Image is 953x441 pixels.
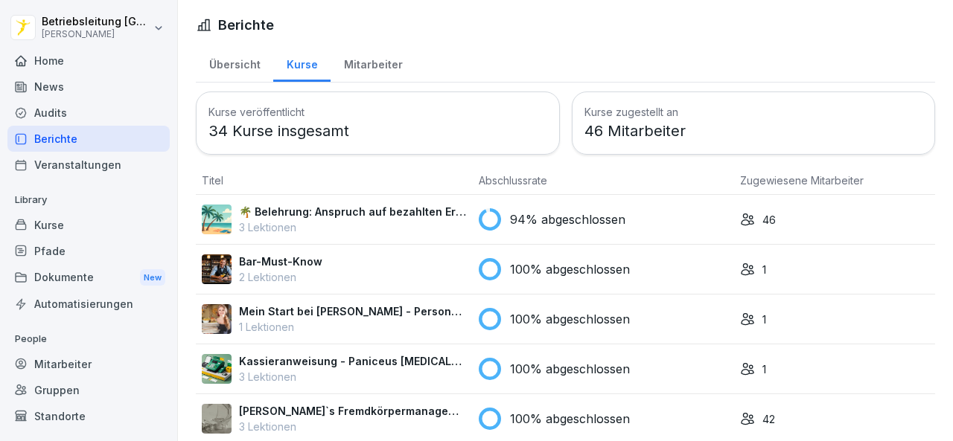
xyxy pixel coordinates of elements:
span: Titel [202,174,223,187]
a: Berichte [7,126,170,152]
h3: Kurse zugestellt an [584,104,923,120]
p: Mein Start bei [PERSON_NAME] - Personalfragebogen [239,303,467,319]
p: 1 Lektionen [239,319,467,335]
p: 100% abgeschlossen [510,360,630,378]
a: Standorte [7,403,170,429]
h1: Berichte [218,15,274,35]
p: Betriebsleitung [GEOGRAPHIC_DATA] [42,16,150,28]
span: Zugewiesene Mitarbeiter [740,174,864,187]
p: 2 Lektionen [239,269,322,285]
img: s9mc00x6ussfrb3lxoajtb4r.png [202,205,232,234]
a: News [7,74,170,100]
a: DokumenteNew [7,264,170,292]
p: Kassieranweisung - Paniceus [MEDICAL_DATA] Systemzentrale GmbH [239,353,467,369]
p: 3 Lektionen [239,219,467,235]
p: 🌴 Belehrung: Anspruch auf bezahlten Erholungsurlaub und [PERSON_NAME] [239,204,467,219]
p: 3 Lektionen [239,369,467,384]
a: Veranstaltungen [7,152,170,178]
p: [PERSON_NAME] [42,29,150,39]
div: Dokumente [7,264,170,292]
p: 46 [762,212,776,228]
a: Audits [7,100,170,126]
a: Home [7,48,170,74]
img: ltafy9a5l7o16y10mkzj65ij.png [202,404,232,434]
p: Bar-Must-Know [239,254,322,269]
p: 100% abgeschlossen [510,410,630,428]
h3: Kurse veröffentlicht [208,104,547,120]
p: 100% abgeschlossen [510,310,630,328]
th: Abschlussrate [473,167,734,195]
p: 42 [762,411,775,427]
p: 1 [762,312,766,327]
img: avw4yih0pjczq94wjribdn74.png [202,254,232,284]
a: Übersicht [196,44,273,82]
a: Kurse [7,212,170,238]
a: Gruppen [7,377,170,403]
p: Library [7,188,170,212]
div: New [140,269,165,286]
p: 1 [762,361,766,377]
a: Mitarbeiter [7,351,170,377]
a: Pfade [7,238,170,264]
a: Automatisierungen [7,291,170,317]
p: 100% abgeschlossen [510,260,630,278]
p: 34 Kurse insgesamt [208,120,547,142]
p: 1 [762,262,766,277]
img: fvkk888r47r6bwfldzgy1v13.png [202,354,232,384]
p: 3 Lektionen [239,419,467,434]
p: 46 Mitarbeiter [584,120,923,142]
p: [PERSON_NAME]`s Fremdkörpermanagement [239,403,467,419]
a: Mitarbeiter [331,44,415,82]
p: People [7,327,170,351]
a: Kurse [273,44,331,82]
img: aaay8cu0h1hwaqqp9269xjan.png [202,304,232,334]
p: 94% abgeschlossen [510,210,625,228]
